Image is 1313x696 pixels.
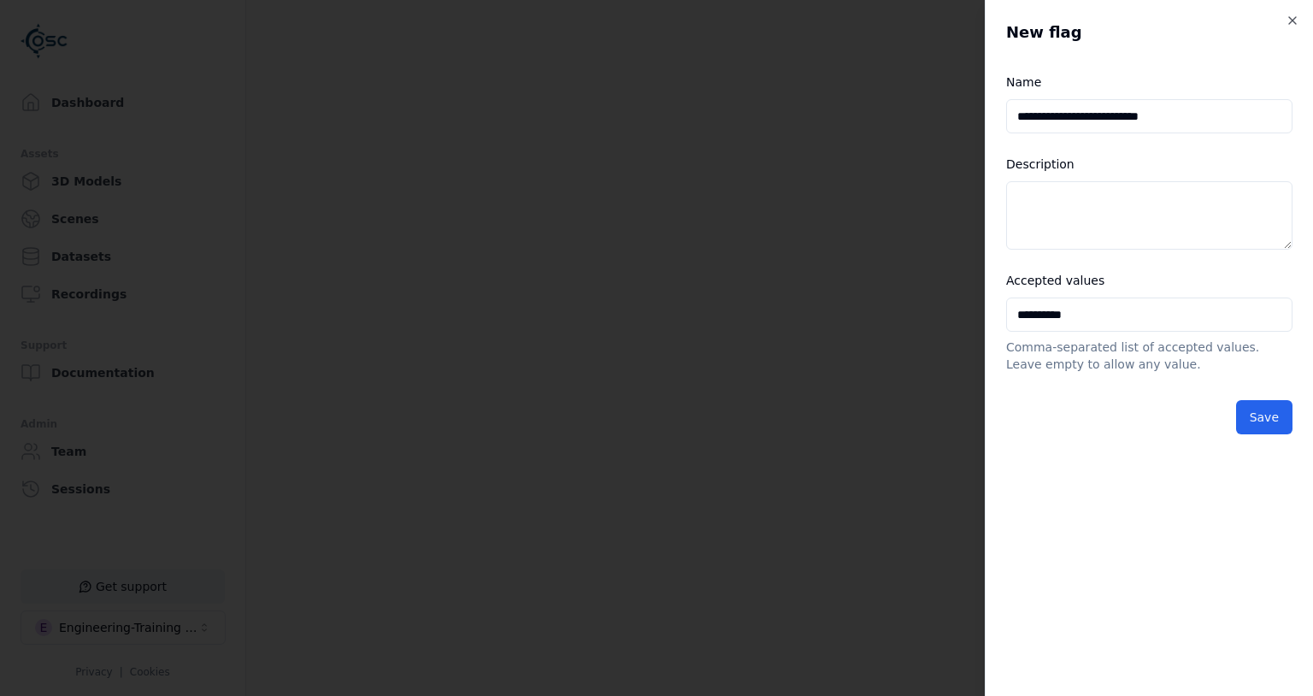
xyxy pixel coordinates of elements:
label: Accepted values [1006,274,1104,287]
label: Description [1006,157,1075,171]
h2: New flag [1006,21,1292,44]
label: Name [1006,75,1041,89]
button: Save [1236,400,1292,434]
p: Comma-separated list of accepted values. Leave empty to allow any value. [1006,339,1292,373]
